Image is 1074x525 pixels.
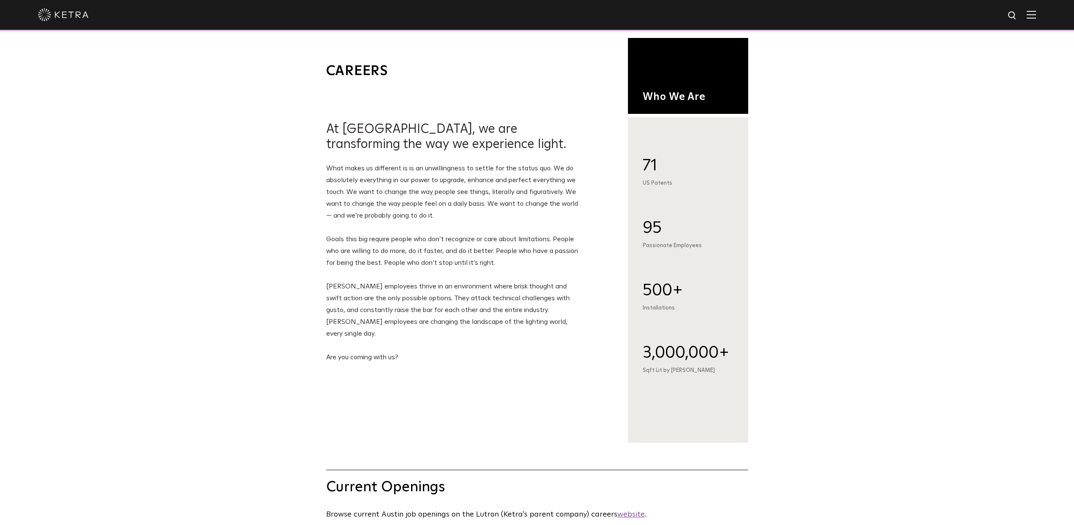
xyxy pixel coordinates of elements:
img: search icon [1007,11,1018,21]
p: Goals this big require people who don’t recognize or care about limitations. People who are willi... [326,233,584,269]
h1: Current Openings [326,470,748,496]
h1: Who We Are [643,91,733,103]
h2: At [GEOGRAPHIC_DATA], we are transforming the way we experience light. [326,118,584,152]
div: US Patents [643,180,733,187]
a: website [617,511,645,518]
div: 500+ [643,280,733,300]
div: Sqft Lit by [PERSON_NAME] [643,367,733,374]
div: Installations [643,305,733,312]
div: 71 [643,155,733,175]
img: ketra-logo-2019-white [38,8,89,21]
div: 95 [643,218,733,238]
img: Hamburger%20Nav.svg [1027,11,1036,19]
span: Browse current Austin job openings on the Lutron (Ketra's parent company) careers . [326,511,647,518]
div: 3,000,000+ [643,342,733,363]
p: [PERSON_NAME] employees thrive in an environment where brisk thought and swift action are the onl... [326,280,584,339]
div: Passionate Employees [643,242,733,249]
p: Are you coming with us? [326,351,584,363]
p: What makes us different is is an unwillingness to settle for the status quo. We do absolutely eve... [326,162,584,221]
h1: Careers [326,63,584,80]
